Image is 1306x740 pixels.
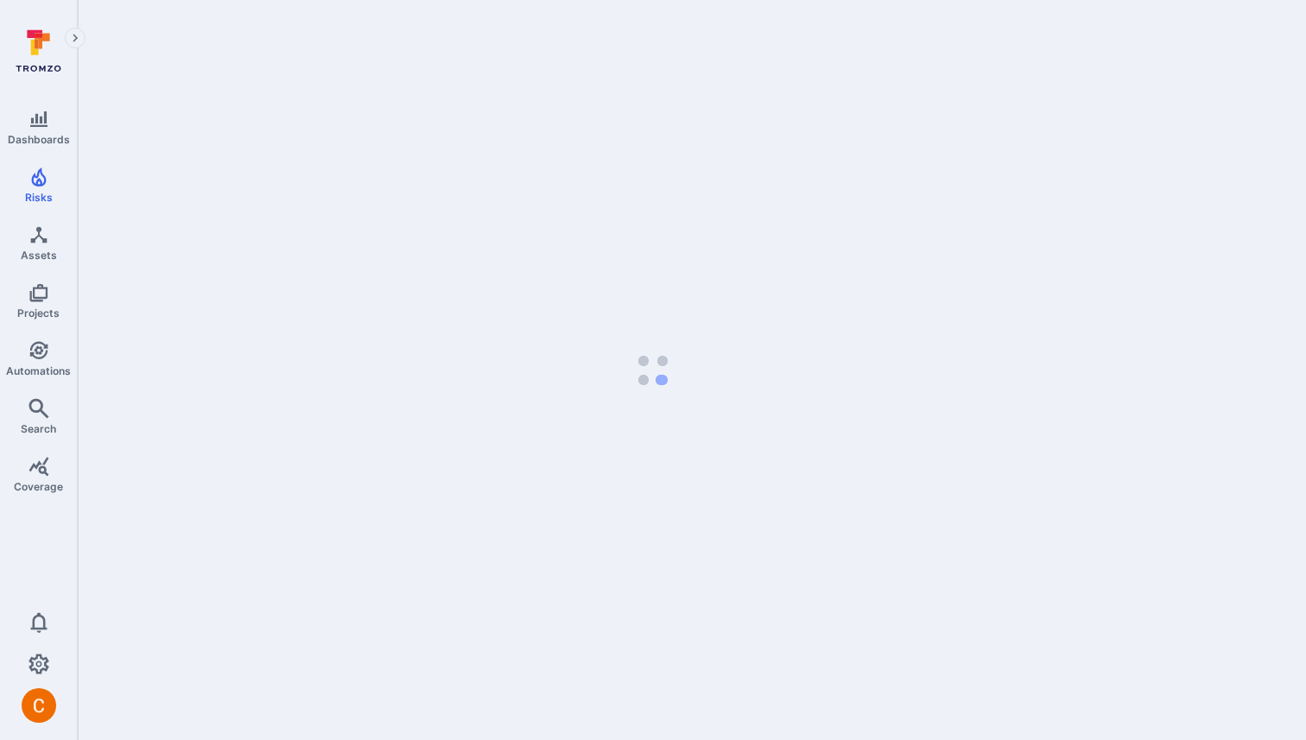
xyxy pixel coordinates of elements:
span: Dashboards [8,133,70,146]
span: Search [21,422,56,435]
button: Expand navigation menu [65,28,86,48]
i: Expand navigation menu [69,31,81,46]
span: Coverage [14,480,63,493]
span: Risks [25,191,53,204]
span: Assets [21,249,57,262]
span: Projects [17,307,60,319]
span: Automations [6,364,71,377]
div: Camilo Rivera [22,688,56,723]
img: ACg8ocJuq_DPPTkXyD9OlTnVLvDrpObecjcADscmEHLMiTyEnTELew=s96-c [22,688,56,723]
